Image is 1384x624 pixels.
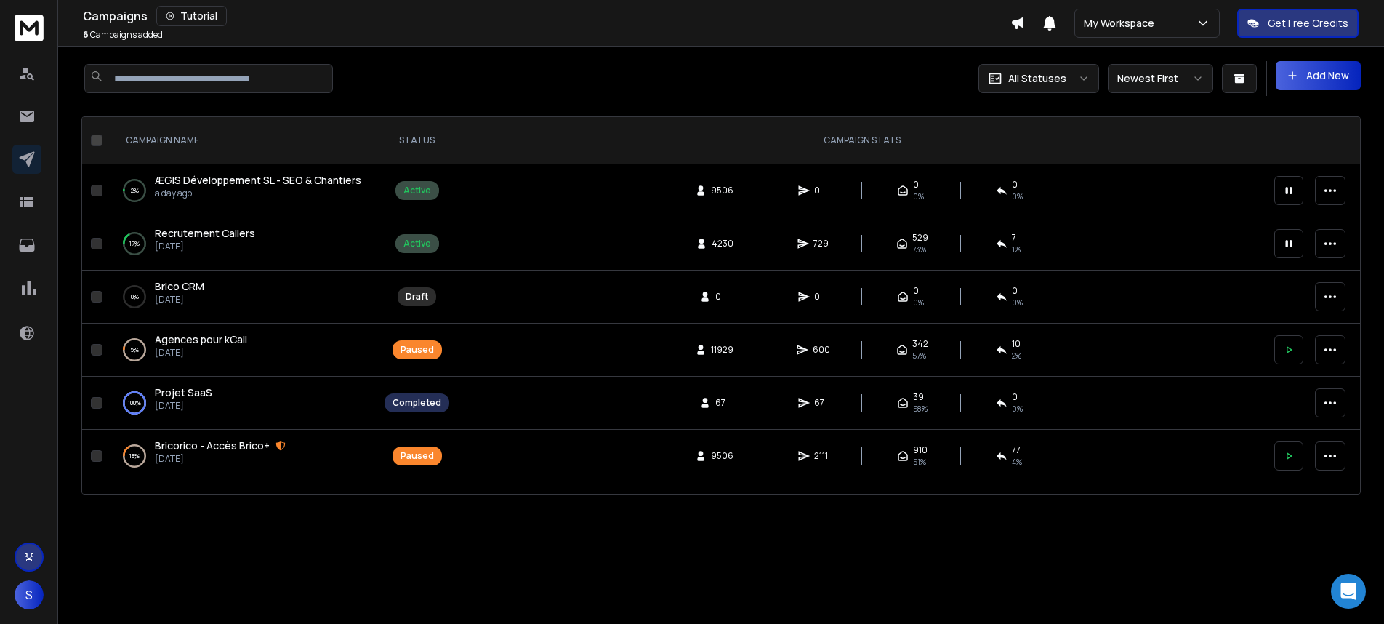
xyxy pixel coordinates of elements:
[1012,444,1021,456] span: 77
[1268,16,1348,31] p: Get Free Credits
[711,450,733,462] span: 9506
[1012,244,1021,255] span: 1 %
[711,185,733,196] span: 9506
[108,430,376,483] td: 18%Bricorico - Accès Brico+[DATE]
[108,217,376,271] td: 17%Recrutement Callers[DATE]
[155,173,361,188] a: ÆGIS Développement SL - SEO & Chantiers
[155,188,361,199] p: a day ago
[108,164,376,217] td: 2%ÆGIS Développement SL - SEO & Chantiersa day ago
[129,236,140,251] p: 17 %
[406,291,428,303] div: Draft
[15,580,44,609] button: S
[83,28,89,41] span: 6
[711,344,733,356] span: 11929
[155,385,212,399] span: Projet SaaS
[912,244,926,255] span: 73 %
[913,179,919,191] span: 0
[1012,285,1018,297] span: 0
[108,377,376,430] td: 100%Projet SaaS[DATE]
[108,324,376,377] td: 5%Agences pour kCall[DATE]
[813,344,830,356] span: 600
[913,444,928,456] span: 910
[1237,9,1359,38] button: Get Free Credits
[913,191,924,202] span: 0%
[913,403,928,415] span: 58 %
[129,449,140,463] p: 18 %
[128,396,141,410] p: 100 %
[912,232,928,244] span: 529
[155,332,247,347] a: Agences pour kCall
[131,183,139,198] p: 2 %
[131,289,139,304] p: 0 %
[108,117,376,164] th: CAMPAIGN NAME
[155,226,255,241] a: Recrutement Callers
[155,439,270,453] a: Bricorico - Accès Brico+
[712,238,733,249] span: 4230
[1012,179,1018,191] span: 0
[403,185,431,196] div: Active
[1084,16,1160,31] p: My Workspace
[83,6,1010,26] div: Campaigns
[1012,456,1022,468] span: 4 %
[912,338,928,350] span: 342
[1331,574,1366,609] div: Open Intercom Messenger
[1276,61,1361,90] button: Add New
[1012,391,1018,403] span: 0
[913,391,924,403] span: 39
[1012,191,1023,202] span: 0%
[1012,338,1021,350] span: 10
[393,397,441,409] div: Completed
[155,173,361,187] span: ÆGIS Développement SL - SEO & Chantiers
[156,6,227,26] button: Tutorial
[715,291,730,303] span: 0
[83,29,163,41] p: Campaigns added
[155,279,204,294] a: Brico CRM
[1012,297,1023,308] span: 0%
[155,400,212,412] p: [DATE]
[913,285,919,297] span: 0
[715,397,730,409] span: 67
[814,397,829,409] span: 67
[155,453,286,465] p: [DATE]
[155,294,204,305] p: [DATE]
[155,241,255,252] p: [DATE]
[1008,71,1066,86] p: All Statuses
[130,343,139,357] p: 5 %
[1012,403,1023,415] span: 0 %
[155,439,270,452] span: Bricorico - Accès Brico+
[155,347,247,359] p: [DATE]
[403,238,431,249] div: Active
[108,271,376,324] td: 0%Brico CRM[DATE]
[155,385,212,400] a: Projet SaaS
[813,238,829,249] span: 729
[1012,232,1016,244] span: 7
[814,450,829,462] span: 2111
[814,291,829,303] span: 0
[155,226,255,240] span: Recrutement Callers
[913,297,924,308] span: 0%
[155,332,247,346] span: Agences pour kCall
[1012,350,1021,361] span: 2 %
[458,117,1266,164] th: CAMPAIGN STATS
[376,117,458,164] th: STATUS
[401,450,434,462] div: Paused
[401,344,434,356] div: Paused
[912,350,926,361] span: 57 %
[913,456,926,468] span: 51 %
[814,185,829,196] span: 0
[155,279,204,293] span: Brico CRM
[1108,64,1213,93] button: Newest First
